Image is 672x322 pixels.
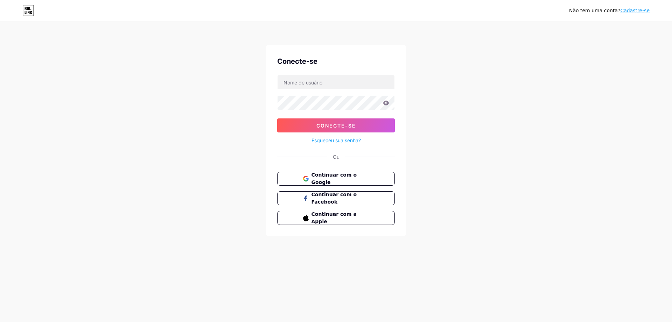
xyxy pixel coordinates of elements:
font: Esqueceu sua senha? [311,137,361,143]
button: Conecte-se [277,118,395,132]
a: Esqueceu sua senha? [311,137,361,144]
font: Não tem uma conta? [569,8,620,13]
font: Continuar com o Facebook [311,192,357,205]
a: Cadastre-se [620,8,650,13]
font: Conecte-se [316,123,356,129]
button: Continuar com o Facebook [277,191,395,205]
font: Continuar com a Apple [311,211,357,224]
font: Ou [333,154,339,160]
font: Continuar com o Google [311,172,357,185]
font: Conecte-se [277,57,317,66]
button: Continuar com o Google [277,172,395,186]
button: Continuar com a Apple [277,211,395,225]
input: Nome de usuário [278,75,394,89]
